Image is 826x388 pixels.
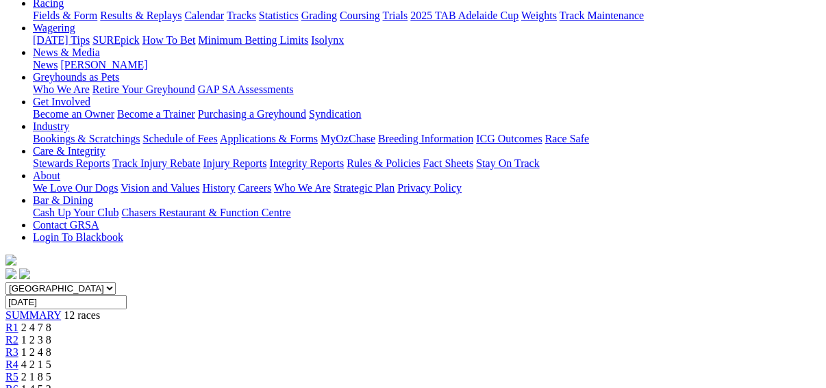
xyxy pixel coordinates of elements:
[33,157,110,169] a: Stewards Reports
[5,371,18,383] a: R5
[340,10,380,21] a: Coursing
[184,10,224,21] a: Calendar
[301,10,337,21] a: Grading
[545,133,588,144] a: Race Safe
[378,133,473,144] a: Breeding Information
[5,359,18,370] a: R4
[100,10,182,21] a: Results & Replays
[60,59,147,70] a: [PERSON_NAME]
[33,22,75,34] a: Wagering
[33,182,821,194] div: About
[5,322,18,333] a: R1
[33,170,60,181] a: About
[5,309,61,321] a: SUMMARY
[5,268,16,279] img: facebook.svg
[33,133,821,145] div: Industry
[33,59,58,70] a: News
[321,133,375,144] a: MyOzChase
[33,231,123,243] a: Login To Blackbook
[560,10,644,21] a: Track Maintenance
[33,34,821,47] div: Wagering
[521,10,557,21] a: Weights
[269,157,344,169] a: Integrity Reports
[33,83,90,95] a: Who We Are
[202,182,235,194] a: History
[274,182,331,194] a: Who We Are
[33,182,118,194] a: We Love Our Dogs
[410,10,518,21] a: 2025 TAB Adelaide Cup
[33,219,99,231] a: Contact GRSA
[64,309,100,321] span: 12 races
[309,108,361,120] a: Syndication
[142,133,217,144] a: Schedule of Fees
[21,359,51,370] span: 4 2 1 5
[21,334,51,346] span: 1 2 3 8
[33,47,100,58] a: News & Media
[5,255,16,266] img: logo-grsa-white.png
[92,83,195,95] a: Retire Your Greyhound
[33,145,105,157] a: Care & Integrity
[121,182,199,194] a: Vision and Values
[382,10,408,21] a: Trials
[19,268,30,279] img: twitter.svg
[259,10,299,21] a: Statistics
[476,133,542,144] a: ICG Outcomes
[121,207,290,218] a: Chasers Restaurant & Function Centre
[142,34,196,46] a: How To Bet
[220,133,318,144] a: Applications & Forms
[198,34,308,46] a: Minimum Betting Limits
[33,194,93,206] a: Bar & Dining
[476,157,539,169] a: Stay On Track
[33,120,69,132] a: Industry
[33,157,821,170] div: Care & Integrity
[21,346,51,358] span: 1 2 4 8
[33,10,821,22] div: Racing
[238,182,271,194] a: Careers
[5,295,127,309] input: Select date
[33,207,821,219] div: Bar & Dining
[198,108,306,120] a: Purchasing a Greyhound
[311,34,344,46] a: Isolynx
[198,83,294,95] a: GAP SA Assessments
[33,59,821,71] div: News & Media
[5,334,18,346] a: R2
[33,71,119,83] a: Greyhounds as Pets
[21,322,51,333] span: 2 4 7 8
[33,108,821,120] div: Get Involved
[33,207,118,218] a: Cash Up Your Club
[423,157,473,169] a: Fact Sheets
[33,10,97,21] a: Fields & Form
[33,133,140,144] a: Bookings & Scratchings
[5,346,18,358] a: R3
[33,108,114,120] a: Become an Owner
[334,182,395,194] a: Strategic Plan
[92,34,139,46] a: SUREpick
[21,371,51,383] span: 2 1 8 5
[397,182,462,194] a: Privacy Policy
[112,157,200,169] a: Track Injury Rebate
[33,96,90,107] a: Get Involved
[33,83,821,96] div: Greyhounds as Pets
[347,157,421,169] a: Rules & Policies
[227,10,256,21] a: Tracks
[203,157,266,169] a: Injury Reports
[33,34,90,46] a: [DATE] Tips
[117,108,195,120] a: Become a Trainer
